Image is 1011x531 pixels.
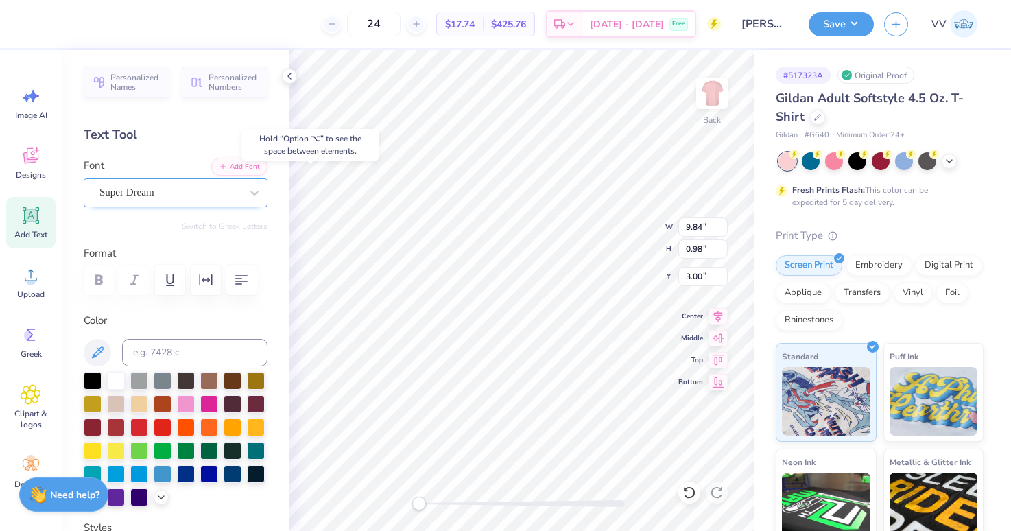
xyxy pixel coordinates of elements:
[17,289,45,300] span: Upload
[792,185,865,196] strong: Fresh Prints Flash:
[209,73,259,92] span: Personalized Numbers
[890,455,971,469] span: Metallic & Glitter Ink
[84,313,267,329] label: Color
[182,221,267,232] button: Switch to Greek Letters
[84,126,267,144] div: Text Tool
[8,408,53,430] span: Clipart & logos
[678,377,703,388] span: Bottom
[84,246,267,261] label: Format
[809,12,874,36] button: Save
[678,355,703,366] span: Top
[776,283,831,303] div: Applique
[835,283,890,303] div: Transfers
[776,130,798,141] span: Gildan
[110,73,161,92] span: Personalized Names
[211,158,267,176] button: Add Font
[182,67,267,98] button: Personalized Numbers
[698,80,726,107] img: Back
[805,130,829,141] span: # G640
[837,67,914,84] div: Original Proof
[776,255,842,276] div: Screen Print
[84,67,169,98] button: Personalized Names
[731,10,798,38] input: Untitled Design
[21,349,42,359] span: Greek
[412,497,426,510] div: Accessibility label
[703,114,721,126] div: Back
[776,310,842,331] div: Rhinestones
[890,349,918,364] span: Puff Ink
[846,255,912,276] div: Embroidery
[347,12,401,36] input: – –
[776,67,831,84] div: # 517323A
[776,90,964,125] span: Gildan Adult Softstyle 4.5 Oz. T-Shirt
[84,158,104,174] label: Font
[931,16,947,32] span: VV
[916,255,982,276] div: Digital Print
[950,10,977,38] img: Via Villanueva
[16,169,46,180] span: Designs
[491,17,526,32] span: $425.76
[15,110,47,121] span: Image AI
[836,130,905,141] span: Minimum Order: 24 +
[14,229,47,240] span: Add Text
[678,311,703,322] span: Center
[50,488,99,501] strong: Need help?
[672,19,685,29] span: Free
[936,283,968,303] div: Foil
[122,339,267,366] input: e.g. 7428 c
[925,10,984,38] a: VV
[890,367,978,436] img: Puff Ink
[894,283,932,303] div: Vinyl
[242,129,379,161] div: Hold “Option ⌥” to see the space between elements.
[782,349,818,364] span: Standard
[782,455,816,469] span: Neon Ink
[678,333,703,344] span: Middle
[782,367,870,436] img: Standard
[445,17,475,32] span: $17.74
[776,228,984,244] div: Print Type
[590,17,664,32] span: [DATE] - [DATE]
[792,184,961,209] div: This color can be expedited for 5 day delivery.
[14,479,47,490] span: Decorate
